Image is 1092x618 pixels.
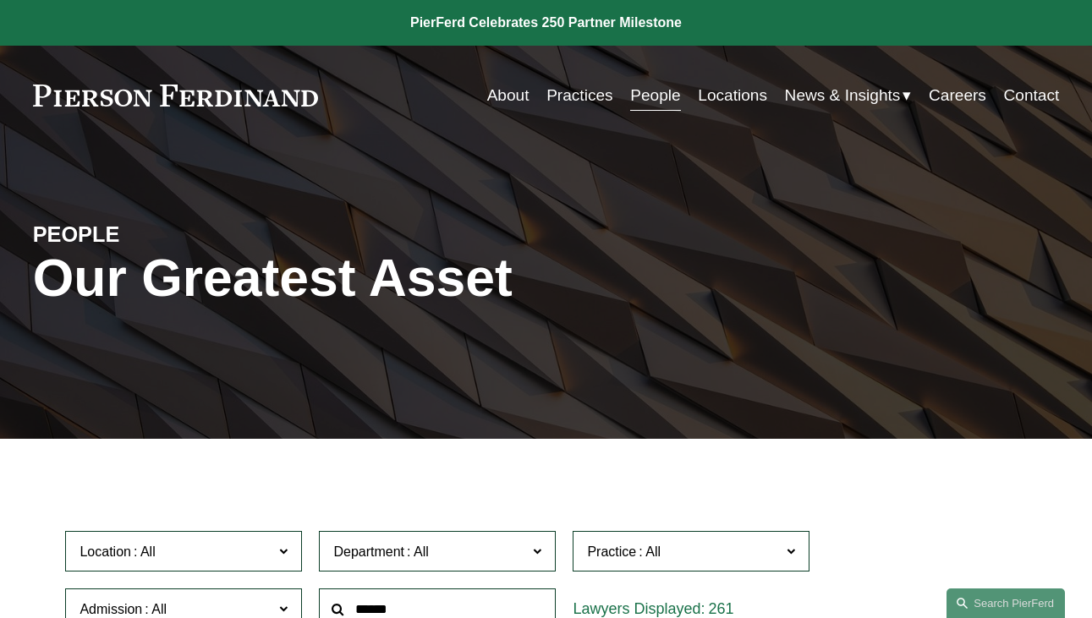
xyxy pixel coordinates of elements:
a: People [630,79,680,112]
span: Practice [587,544,636,559]
span: Location [80,544,131,559]
a: Search this site [947,588,1065,618]
h1: Our Greatest Asset [33,248,717,308]
span: Department [333,544,404,559]
h4: PEOPLE [33,221,289,248]
a: Locations [698,79,767,112]
span: Admission [80,602,142,616]
a: Contact [1004,79,1060,112]
a: Practices [546,79,612,112]
a: About [487,79,530,112]
span: News & Insights [785,81,901,110]
a: folder dropdown [785,79,912,112]
span: 261 [709,600,734,617]
a: Careers [929,79,986,112]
